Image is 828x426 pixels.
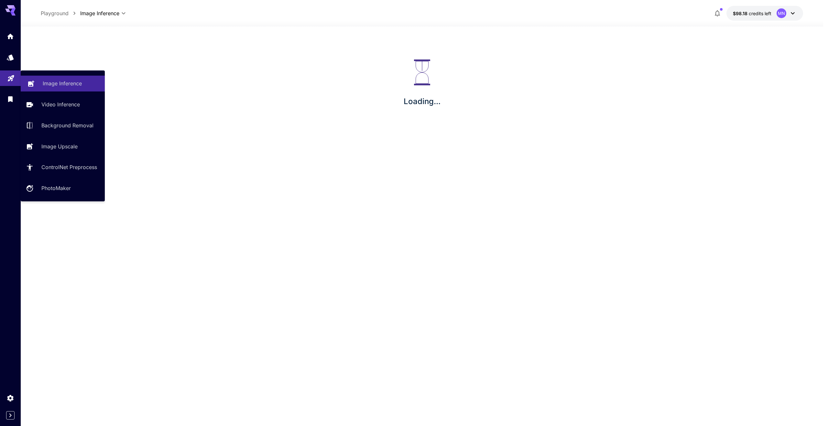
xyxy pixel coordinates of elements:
a: Image Upscale [21,138,105,154]
button: $98.17568 [726,6,803,21]
p: Loading... [404,96,441,107]
p: Playground [41,9,69,17]
p: Image Upscale [41,143,78,150]
button: Expand sidebar [6,411,15,420]
a: ControlNet Preprocess [21,159,105,175]
div: MN [777,8,786,18]
a: PhotoMaker [21,180,105,196]
div: Home [6,32,14,40]
p: ControlNet Preprocess [41,163,97,171]
div: Library [6,95,14,103]
a: Video Inference [21,97,105,112]
p: Video Inference [41,101,80,108]
p: Background Removal [41,122,93,129]
a: Image Inference [21,76,105,91]
a: Background Removal [21,118,105,133]
nav: breadcrumb [41,9,80,17]
div: Settings [6,394,14,402]
div: $98.17568 [733,10,771,17]
div: Models [6,53,14,61]
p: Image Inference [43,80,82,87]
span: Image Inference [80,9,119,17]
span: credits left [749,11,771,16]
span: $98.18 [733,11,749,16]
p: PhotoMaker [41,184,71,192]
div: Playground [7,72,15,80]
